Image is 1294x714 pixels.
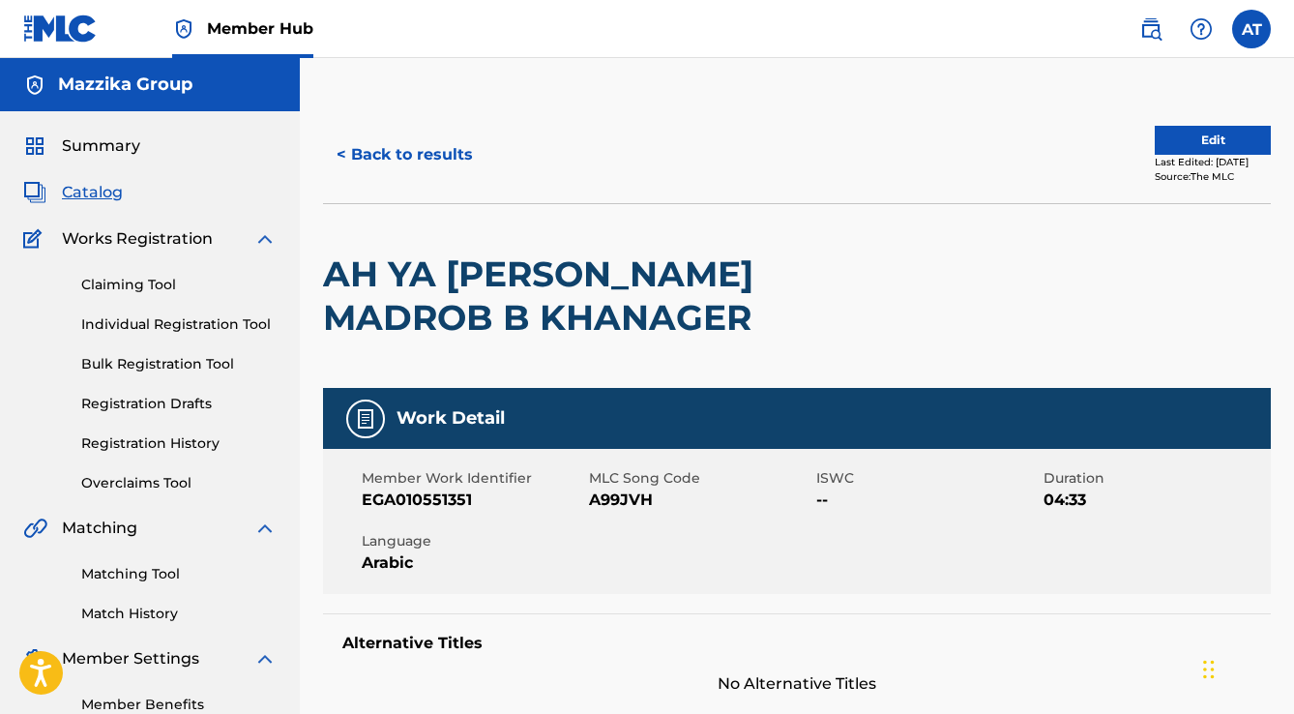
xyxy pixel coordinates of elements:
[253,517,277,540] img: expand
[589,489,811,512] span: A99JVH
[323,672,1271,696] span: No Alternative Titles
[23,15,98,43] img: MLC Logo
[81,354,277,374] a: Bulk Registration Tool
[81,394,277,414] a: Registration Drafts
[354,407,377,431] img: Work Detail
[23,517,47,540] img: Matching
[323,253,892,340] h2: AH YA [PERSON_NAME] MADROB B KHANAGER
[816,468,1039,489] span: ISWC
[362,468,584,489] span: Member Work Identifier
[62,134,140,158] span: Summary
[362,531,584,551] span: Language
[23,227,48,251] img: Works Registration
[1044,489,1266,512] span: 04:33
[23,134,140,158] a: SummarySummary
[172,17,195,41] img: Top Rightsholder
[81,314,277,335] a: Individual Registration Tool
[589,468,811,489] span: MLC Song Code
[62,227,213,251] span: Works Registration
[1203,640,1215,699] div: Drag
[323,131,486,179] button: < Back to results
[362,489,584,512] span: EGA010551351
[23,181,46,204] img: Catalog
[1190,17,1213,41] img: help
[81,564,277,584] a: Matching Tool
[1132,10,1170,48] a: Public Search
[253,647,277,670] img: expand
[23,134,46,158] img: Summary
[1240,446,1294,602] iframe: Resource Center
[1155,155,1271,169] div: Last Edited: [DATE]
[58,74,192,96] h5: Mazzika Group
[23,74,46,97] img: Accounts
[397,407,505,430] h5: Work Detail
[362,551,584,575] span: Arabic
[1044,468,1266,489] span: Duration
[816,489,1039,512] span: --
[253,227,277,251] img: expand
[62,181,123,204] span: Catalog
[342,634,1251,653] h5: Alternative Titles
[62,517,137,540] span: Matching
[1197,621,1294,714] iframe: Chat Widget
[1139,17,1162,41] img: search
[81,604,277,624] a: Match History
[81,433,277,454] a: Registration History
[81,473,277,493] a: Overclaims Tool
[23,181,123,204] a: CatalogCatalog
[1232,10,1271,48] div: User Menu
[81,275,277,295] a: Claiming Tool
[207,17,313,40] span: Member Hub
[62,647,199,670] span: Member Settings
[1155,126,1271,155] button: Edit
[23,647,46,670] img: Member Settings
[1182,10,1220,48] div: Help
[1155,169,1271,184] div: Source: The MLC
